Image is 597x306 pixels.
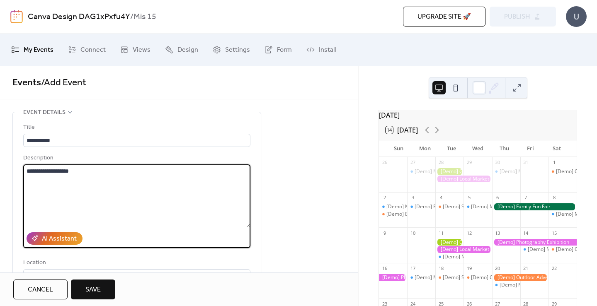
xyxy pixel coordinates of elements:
[381,265,388,272] div: 16
[435,239,464,246] div: [Demo] Gardening Workshop
[23,153,249,163] div: Description
[495,230,501,236] div: 13
[10,10,23,23] img: logo
[435,274,464,281] div: [Demo] Seniors' Social Tea
[381,195,388,201] div: 2
[464,203,492,210] div: [Demo] Morning Yoga Bliss
[551,159,557,166] div: 1
[551,230,557,236] div: 15
[159,37,204,63] a: Design
[520,246,548,253] div: [Demo] Morning Yoga Bliss
[438,159,444,166] div: 28
[23,258,249,268] div: Location
[443,203,505,210] div: [Demo] Seniors' Social Tea
[24,43,53,57] span: My Events
[523,265,529,272] div: 21
[495,159,501,166] div: 30
[523,230,529,236] div: 14
[319,43,336,57] span: Install
[133,9,156,25] b: Mis 15
[500,168,563,175] div: [Demo] Morning Yoga Bliss
[407,168,435,175] div: [Demo] Morning Yoga Bliss
[551,265,557,272] div: 22
[544,140,570,157] div: Sat
[386,211,453,218] div: [Demo] Book Club Gathering
[130,9,133,25] b: /
[464,274,492,281] div: [Demo] Culinary Cooking Class
[28,285,53,295] span: Cancel
[517,140,544,157] div: Fri
[492,168,520,175] div: [Demo] Morning Yoga Bliss
[258,37,298,63] a: Form
[548,211,577,218] div: [Demo] Morning Yoga Bliss
[381,230,388,236] div: 9
[407,274,435,281] div: [Demo] Morning Yoga Bliss
[471,274,542,281] div: [Demo] Culinary Cooking Class
[85,285,101,295] span: Save
[62,37,112,63] a: Connect
[435,203,464,210] div: [Demo] Seniors' Social Tea
[410,195,416,201] div: 3
[12,74,41,92] a: Events
[528,246,591,253] div: [Demo] Morning Yoga Bliss
[523,195,529,201] div: 7
[133,43,150,57] span: Views
[403,7,485,27] button: Upgrade site 🚀
[71,279,115,299] button: Save
[415,274,478,281] div: [Demo] Morning Yoga Bliss
[435,168,464,175] div: [Demo] Gardening Workshop
[383,124,421,136] button: 14[DATE]
[386,203,449,210] div: [Demo] Morning Yoga Bliss
[438,195,444,201] div: 4
[80,43,106,57] span: Connect
[551,195,557,201] div: 8
[41,74,86,92] span: / Add Event
[407,203,435,210] div: [Demo] Fitness Bootcamp
[471,203,534,210] div: [Demo] Morning Yoga Bliss
[177,43,198,57] span: Design
[466,230,472,236] div: 12
[466,159,472,166] div: 29
[28,9,130,25] a: Canva Design DAG1xPxfu4Y
[492,203,577,210] div: [Demo] Family Fun Fair
[206,37,256,63] a: Settings
[415,168,478,175] div: [Demo] Morning Yoga Bliss
[415,203,474,210] div: [Demo] Fitness Bootcamp
[492,282,520,289] div: [Demo] Morning Yoga Bliss
[548,168,577,175] div: [Demo] Open Mic Night
[438,140,465,157] div: Tue
[379,110,577,120] div: [DATE]
[435,176,492,183] div: [Demo] Local Market
[492,274,548,281] div: [Demo] Outdoor Adventure Day
[566,6,587,27] div: U
[410,159,416,166] div: 27
[412,140,439,157] div: Mon
[435,246,492,253] div: [Demo] Local Market
[23,123,249,133] div: Title
[23,108,66,118] span: Event details
[438,265,444,272] div: 18
[13,279,68,299] button: Cancel
[410,230,416,236] div: 10
[300,37,342,63] a: Install
[443,253,506,260] div: [Demo] Morning Yoga Bliss
[523,159,529,166] div: 31
[379,274,407,281] div: [Demo] Photography Exhibition
[27,232,83,245] button: AI Assistant
[548,246,577,253] div: [Demo] Open Mic Night
[42,234,77,244] div: AI Assistant
[466,195,472,201] div: 5
[386,140,412,157] div: Sun
[225,43,250,57] span: Settings
[410,265,416,272] div: 17
[438,230,444,236] div: 11
[465,140,491,157] div: Wed
[417,12,471,22] span: Upgrade site 🚀
[491,140,517,157] div: Thu
[495,265,501,272] div: 20
[379,203,407,210] div: [Demo] Morning Yoga Bliss
[435,253,464,260] div: [Demo] Morning Yoga Bliss
[114,37,157,63] a: Views
[381,159,388,166] div: 26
